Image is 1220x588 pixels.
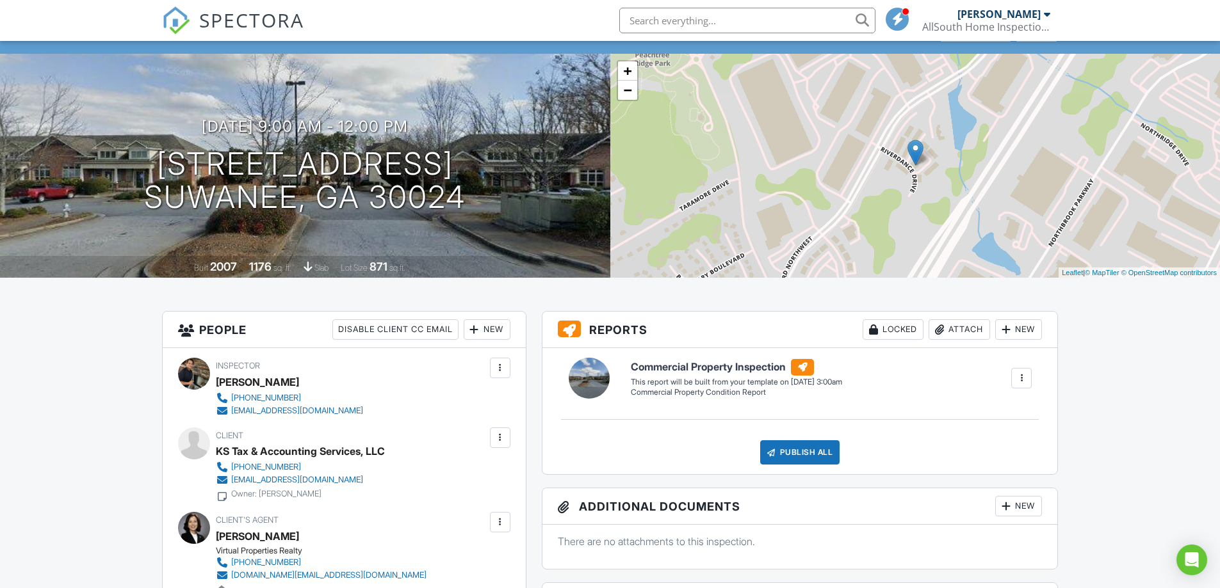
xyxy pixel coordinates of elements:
[216,569,427,582] a: [DOMAIN_NAME][EMAIL_ADDRESS][DOMAIN_NAME]
[332,319,459,340] div: Disable Client CC Email
[631,359,842,376] h6: Commercial Property Inspection
[163,312,526,348] h3: People
[542,488,1058,525] h3: Additional Documents
[618,81,637,100] a: Zoom out
[929,319,990,340] div: Attach
[231,462,301,472] div: [PHONE_NUMBER]
[231,489,321,499] div: Owner: [PERSON_NAME]
[341,263,368,273] span: Lot Size
[231,475,363,485] div: [EMAIL_ADDRESS][DOMAIN_NAME]
[1176,544,1207,575] div: Open Intercom Messenger
[216,515,279,525] span: Client's Agent
[464,319,510,340] div: New
[1016,24,1057,41] div: More
[202,118,408,135] h3: [DATE] 9:00 am - 12:00 pm
[231,393,301,403] div: [PHONE_NUMBER]
[314,263,329,273] span: slab
[216,431,243,440] span: Client
[216,392,363,404] a: [PHONE_NUMBER]
[216,404,363,417] a: [EMAIL_ADDRESS][DOMAIN_NAME]
[216,361,260,370] span: Inspector
[216,441,385,461] div: KS Tax & Accounting Services, LLC
[249,260,272,273] div: 1176
[995,496,1042,516] div: New
[273,263,291,273] span: sq. ft.
[863,319,923,340] div: Locked
[162,6,190,35] img: The Best Home Inspection Software - Spectora
[231,557,301,568] div: [PHONE_NUMBER]
[957,8,1041,20] div: [PERSON_NAME]
[922,20,1050,33] div: AllSouth Home Inspections
[631,377,842,387] div: This report will be built from your template on [DATE] 3:00am
[162,17,304,44] a: SPECTORA
[216,461,375,473] a: [PHONE_NUMBER]
[370,260,387,273] div: 871
[216,372,299,392] div: [PERSON_NAME]
[618,61,637,81] a: Zoom in
[760,440,840,465] div: Publish All
[216,556,427,569] a: [PHONE_NUMBER]
[558,534,1043,548] p: There are no attachments to this inspection.
[194,263,208,273] span: Built
[216,546,437,556] div: Virtual Properties Realty
[199,6,304,33] span: SPECTORA
[631,387,842,398] div: Commercial Property Condition Report
[1085,269,1119,276] a: © MapTiler
[216,527,299,546] a: [PERSON_NAME]
[210,260,237,273] div: 2007
[231,406,363,416] div: [EMAIL_ADDRESS][DOMAIN_NAME]
[995,319,1042,340] div: New
[1121,269,1217,276] a: © OpenStreetMap contributors
[216,473,375,486] a: [EMAIL_ADDRESS][DOMAIN_NAME]
[389,263,405,273] span: sq.ft.
[542,312,1058,348] h3: Reports
[1062,269,1083,276] a: Leaflet
[940,24,1011,41] div: Client View
[619,8,875,33] input: Search everything...
[1059,267,1220,278] div: |
[231,570,427,580] div: [DOMAIN_NAME][EMAIL_ADDRESS][DOMAIN_NAME]
[144,147,466,215] h1: [STREET_ADDRESS] Suwanee, GA 30024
